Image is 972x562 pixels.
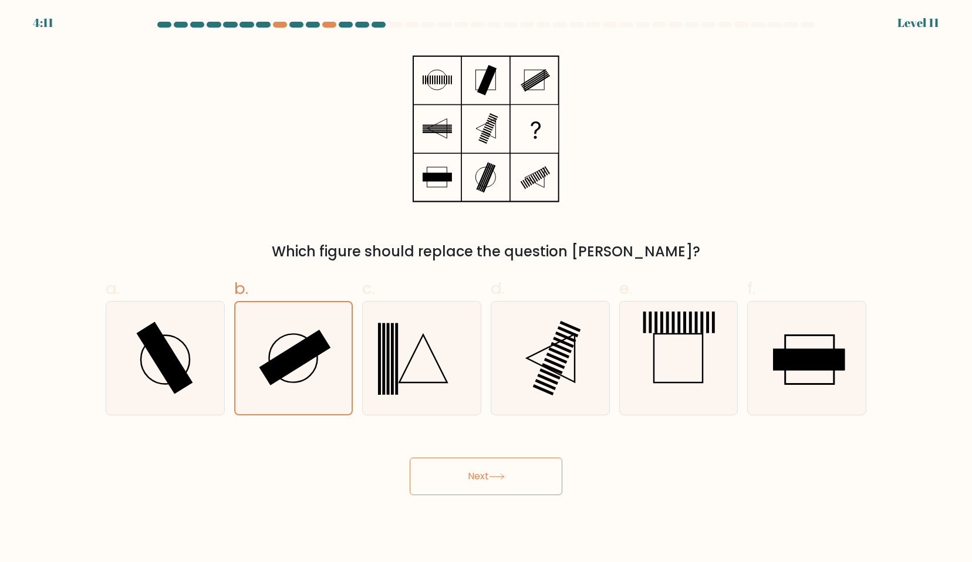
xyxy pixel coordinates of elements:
[362,277,375,300] span: c.
[106,277,120,300] span: a.
[747,277,755,300] span: f.
[33,14,53,32] div: 4:11
[491,277,505,300] span: d.
[113,241,859,262] div: Which figure should replace the question [PERSON_NAME]?
[897,14,939,32] div: Level 11
[410,458,562,495] button: Next
[234,277,248,300] span: b.
[619,277,632,300] span: e.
